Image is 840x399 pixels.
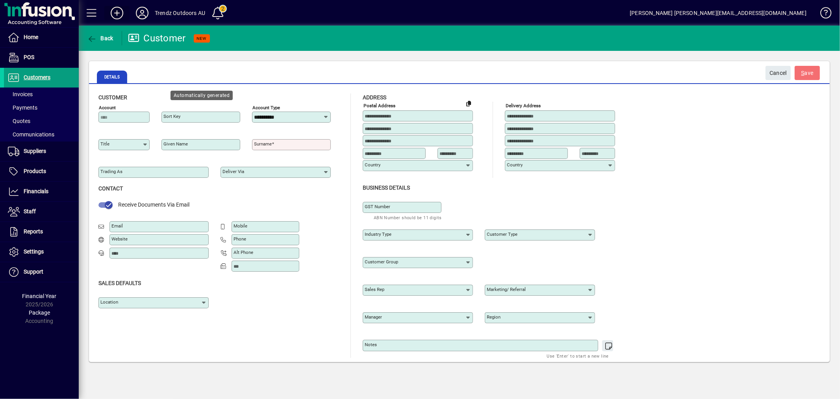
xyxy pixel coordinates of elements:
span: Suppliers [24,148,46,154]
span: Invoices [8,91,33,97]
span: NEW [197,36,207,41]
mat-label: Location [100,299,118,305]
div: Automatically generated [171,91,233,100]
mat-label: Mobile [234,223,247,229]
mat-label: Email [111,223,123,229]
mat-label: Manager [365,314,382,320]
span: Customer [98,94,127,101]
a: Payments [4,101,79,114]
mat-label: Sales rep [365,287,384,292]
mat-label: Surname [254,141,272,147]
button: Cancel [766,66,791,80]
mat-label: Region [487,314,501,320]
span: Communications [8,131,54,138]
div: Trendz Outdoors AU [155,7,205,19]
a: Products [4,162,79,181]
a: Reports [4,222,79,242]
a: Settings [4,242,79,262]
mat-label: GST Number [365,204,390,209]
mat-label: Trading as [100,169,122,174]
span: Details [97,71,127,83]
mat-label: Customer type [487,231,517,237]
mat-label: Country [507,162,523,168]
span: Support [24,268,43,275]
mat-label: Given name [163,141,188,147]
span: Receive Documents Via Email [118,201,189,208]
span: Home [24,34,38,40]
mat-label: Account [99,105,116,110]
mat-label: Customer group [365,259,398,265]
a: Support [4,262,79,282]
mat-hint: Use 'Enter' to start a new line [547,351,609,360]
div: [PERSON_NAME] [PERSON_NAME][EMAIL_ADDRESS][DOMAIN_NAME] [630,7,807,19]
a: Suppliers [4,142,79,161]
span: Address [363,94,386,101]
span: Business details [363,185,410,191]
span: Package [29,310,50,316]
span: Financial Year [22,293,57,299]
mat-label: Website [111,236,128,242]
button: Back [85,31,115,45]
a: Knowledge Base [814,2,830,27]
span: Back [87,35,113,41]
mat-label: Phone [234,236,246,242]
span: Staff [24,208,36,214]
span: Products [24,168,46,174]
mat-hint: ABN Number should be 11 digits [374,213,442,222]
span: Financials [24,188,48,194]
button: Save [795,66,820,80]
span: Customers [24,74,50,80]
mat-label: Deliver via [223,169,244,174]
app-page-header-button: Back [79,31,122,45]
a: Communications [4,128,79,141]
mat-label: Alt Phone [234,250,253,255]
a: Financials [4,182,79,201]
button: Profile [130,6,155,20]
span: Settings [24,248,44,255]
span: Cancel [770,67,787,80]
span: Contact [98,185,123,192]
span: S [801,70,805,76]
a: Invoices [4,88,79,101]
button: Copy to Delivery address [462,97,475,110]
a: POS [4,48,79,67]
mat-label: Marketing/ Referral [487,287,526,292]
a: Staff [4,202,79,222]
span: Reports [24,228,43,235]
mat-label: Title [100,141,109,147]
mat-label: Notes [365,342,377,347]
span: POS [24,54,34,60]
mat-label: Industry type [365,231,391,237]
button: Add [104,6,130,20]
mat-label: Account Type [252,105,280,110]
span: Payments [8,104,37,111]
span: Sales defaults [98,280,141,286]
mat-label: Sort key [163,114,180,119]
a: Quotes [4,114,79,128]
div: Customer [128,32,186,45]
mat-label: Country [365,162,380,168]
span: Quotes [8,118,30,124]
span: ave [801,67,814,80]
a: Home [4,28,79,47]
